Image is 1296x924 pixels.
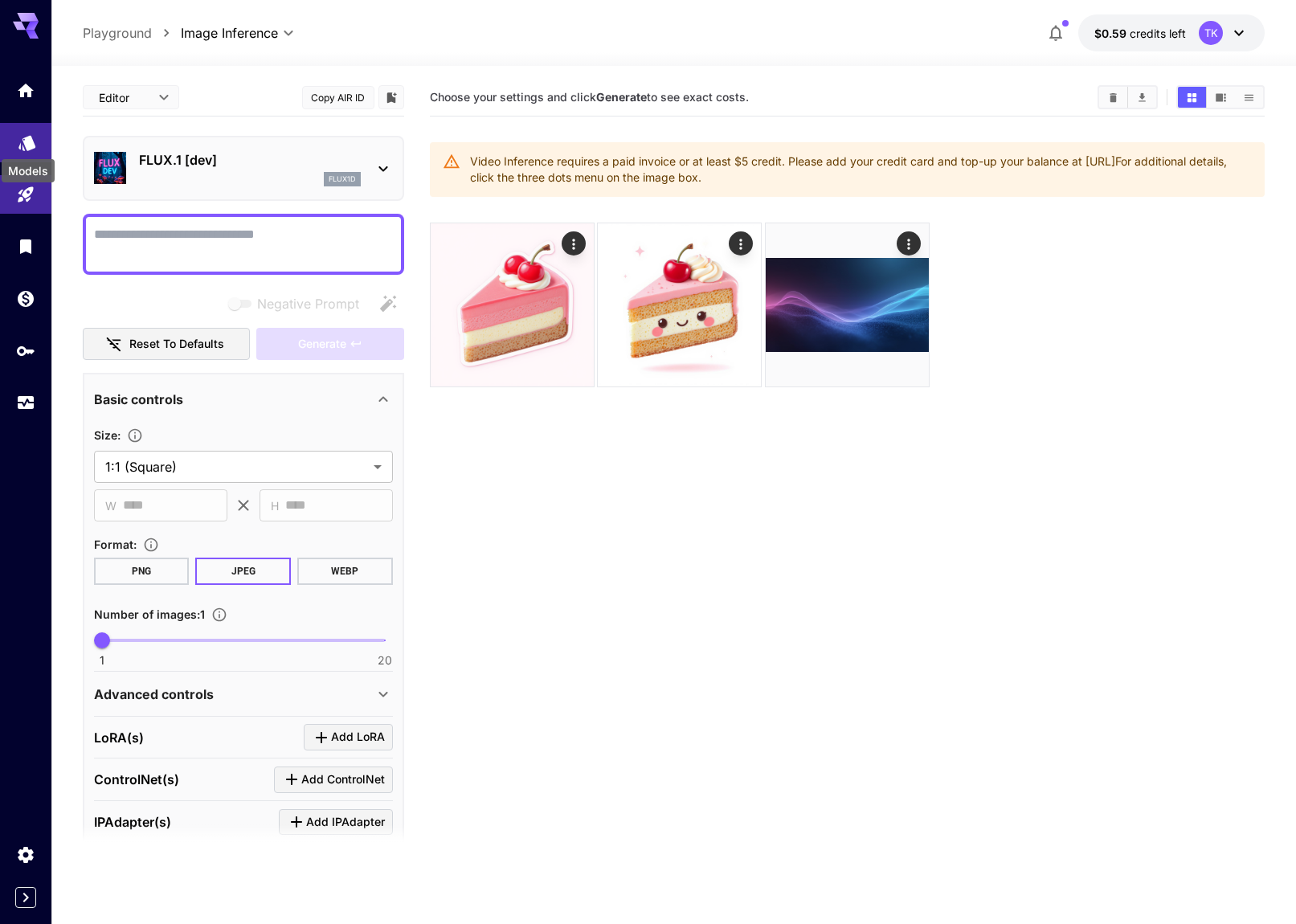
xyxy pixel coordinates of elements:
[1178,87,1206,108] button: Show media in grid view
[16,80,35,100] div: Home
[94,428,121,442] span: Size :
[100,652,104,668] span: 1
[225,293,372,313] span: Negative prompts are not compatible with the selected model.
[83,23,181,43] nav: breadcrumb
[1176,85,1265,109] div: Show media in grid viewShow media in video viewShow media in list view
[329,174,356,185] p: flux1d
[16,393,35,413] div: Usage
[105,497,117,515] span: W
[331,727,385,747] span: Add LoRA
[431,223,594,386] img: Bc9R6BrGsPHewAAAABJRU5ErkJggg==
[378,652,392,668] span: 20
[94,144,393,193] div: FLUX.1 [dev]flux1d
[279,809,393,836] button: Click to add IPAdapter
[94,538,137,551] span: Format :
[16,236,35,256] div: Library
[139,150,361,170] p: FLUX.1 [dev]
[430,90,749,104] span: Choose your settings and click to see exact costs.
[274,767,393,793] button: Click to add ControlNet
[94,728,144,747] p: LoRA(s)
[2,159,55,182] div: Models
[302,86,374,109] button: Copy AIR ID
[1078,14,1265,51] button: $0.5915TK
[304,724,393,750] button: Click to add LoRA
[94,675,393,713] div: Advanced controls
[205,607,234,623] button: Specify how many images to generate in a single request. Each image generation will be charged se...
[1094,25,1186,42] div: $0.5915
[16,844,35,865] div: Settings
[1128,87,1156,108] button: Download All
[94,390,183,409] p: Basic controls
[1199,21,1223,45] div: TK
[99,89,149,106] span: Editor
[297,558,393,585] button: WEBP
[306,812,385,832] span: Add IPAdapter
[94,607,205,621] span: Number of images : 1
[16,288,35,308] div: Wallet
[16,184,35,204] div: Playground
[766,223,929,386] img: ItdHFKh64aAAAAAElFTkSuQmCC
[105,457,367,476] span: 1:1 (Square)
[94,770,179,789] p: ControlNet(s)
[1207,87,1235,108] button: Show media in video view
[94,685,214,704] p: Advanced controls
[598,223,761,386] img: 2Q==
[470,147,1253,192] div: Video Inference requires a paid invoice or at least $5 credit. Please add your credit card and to...
[1235,87,1263,108] button: Show media in list view
[271,497,279,515] span: H
[83,23,152,43] a: Playground
[1098,85,1158,109] div: Clear AllDownload All
[121,427,149,444] button: Adjust the dimensions of the generated image by specifying its width and height in pixels, or sel...
[1130,27,1186,40] span: credits left
[897,231,921,256] div: Actions
[301,770,385,790] span: Add ControlNet
[94,812,171,832] p: IPAdapter(s)
[137,537,166,553] button: Choose the file format for the output image.
[1099,87,1127,108] button: Clear All
[730,231,754,256] div: Actions
[15,887,36,908] button: Expand sidebar
[16,340,35,360] div: API Keys
[195,558,291,585] button: JPEG
[384,88,399,107] button: Add to library
[562,231,586,256] div: Actions
[1094,27,1130,40] span: $0.59
[257,294,359,313] span: Negative Prompt
[596,90,647,104] b: Generate
[18,132,37,152] div: Models
[94,558,190,585] button: PNG
[181,23,278,43] span: Image Inference
[94,380,393,419] div: Basic controls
